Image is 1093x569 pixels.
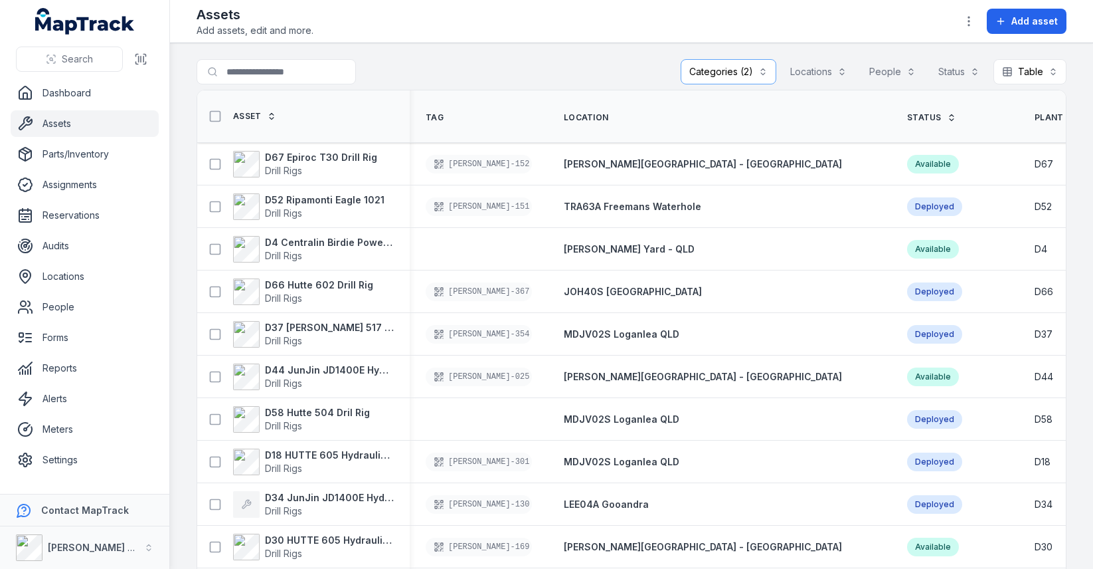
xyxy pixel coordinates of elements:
a: [PERSON_NAME] Yard - QLD [564,243,695,256]
a: D18 HUTTE 605 Hydraulic Crawler Drill RigDrill Rigs [233,449,394,475]
span: D58 [1035,413,1052,426]
button: People [861,59,924,84]
a: JOH40S [GEOGRAPHIC_DATA] [564,285,702,298]
div: [PERSON_NAME]-301 [426,453,532,471]
a: D44 JunJin JD1400E Hydraulic Crawler DrillDrill Rigs [233,364,394,390]
strong: D67 Epiroc T30 Drill Rig [265,151,377,164]
div: Deployed [907,495,962,514]
div: Available [907,368,959,386]
div: Deployed [907,325,962,344]
div: Available [907,240,959,259]
span: MDJV02S Loganlea QLD [564,456,679,467]
div: [PERSON_NAME]-169 [426,538,532,556]
a: LEE04A Gooandra [564,498,649,511]
a: Settings [11,447,159,473]
span: D66 [1035,285,1053,298]
button: Add asset [987,9,1066,34]
a: Alerts [11,386,159,412]
span: D18 [1035,455,1051,469]
span: Drill Rigs [265,378,302,389]
span: Drill Rigs [265,335,302,346]
span: Status [907,112,942,123]
div: [PERSON_NAME]-367 [426,283,532,301]
span: Drill Rigs [265,505,302,516]
a: TRA63A Freemans Waterhole [564,200,701,213]
a: Parts/Inventory [11,141,159,168]
a: Asset [233,111,276,122]
span: D67 [1035,158,1053,171]
strong: D66 Hutte 602 Drill Rig [265,279,373,292]
button: Status [930,59,988,84]
span: Drill Rigs [265,463,302,474]
span: [PERSON_NAME][GEOGRAPHIC_DATA] - [GEOGRAPHIC_DATA] [564,541,842,552]
strong: D52 Ripamonti Eagle 1021 [265,193,384,207]
a: Meters [11,416,159,443]
a: D30 HUTTE 605 Hydraulic Drill RigDrill Rigs [233,534,394,560]
button: Search [16,47,123,72]
span: TRA63A Freemans Waterhole [564,201,701,212]
span: Tag [426,112,444,123]
div: [PERSON_NAME]-151 [426,197,532,216]
a: MDJV02S Loganlea QLD [564,328,679,341]
span: Asset [233,111,262,122]
span: Location [564,112,608,123]
strong: Contact MapTrack [41,505,129,516]
span: MDJV02S Loganlea QLD [564,413,679,425]
div: Deployed [907,453,962,471]
div: Deployed [907,197,962,216]
span: Drill Rigs [265,420,302,431]
span: [PERSON_NAME][GEOGRAPHIC_DATA] - [GEOGRAPHIC_DATA] [564,371,842,382]
strong: D44 JunJin JD1400E Hydraulic Crawler Drill [265,364,394,377]
span: D37 [1035,328,1052,341]
strong: D30 HUTTE 605 Hydraulic Drill Rig [265,534,394,547]
a: MapTrack [35,8,135,35]
span: Drill Rigs [265,250,302,261]
a: People [11,294,159,320]
a: D58 Hutte 504 Dril RigDrill Rigs [233,406,370,433]
a: Reservations [11,202,159,229]
a: Assets [11,110,159,137]
strong: D34 JunJin JD1400E Hydraulic Crawler Drill [265,491,394,505]
h2: Assets [197,5,313,24]
span: D4 [1035,243,1047,256]
a: Status [907,112,956,123]
a: Locations [11,263,159,290]
span: Plant ID [1035,112,1074,123]
strong: D4 Centralin Birdie Power Pack [265,236,394,249]
span: D52 [1035,200,1052,213]
strong: D58 Hutte 504 Dril Rig [265,406,370,419]
a: D34 JunJin JD1400E Hydraulic Crawler DrillDrill Rigs [233,491,394,518]
div: Deployed [907,283,962,301]
span: [PERSON_NAME] Yard - QLD [564,243,695,255]
a: D67 Epiroc T30 Drill RigDrill Rigs [233,151,377,177]
a: MDJV02S Loganlea QLD [564,455,679,469]
a: Forms [11,324,159,351]
a: D4 Centralin Birdie Power PackDrill Rigs [233,236,394,263]
span: Add assets, edit and more. [197,24,313,37]
span: JOH40S [GEOGRAPHIC_DATA] [564,286,702,297]
a: D52 Ripamonti Eagle 1021Drill Rigs [233,193,384,220]
a: D66 Hutte 602 Drill RigDrill Rigs [233,279,373,305]
span: LEE04A Gooandra [564,499,649,510]
div: [PERSON_NAME]-025 [426,368,532,386]
span: Add asset [1011,15,1058,28]
button: Table [993,59,1066,84]
div: [PERSON_NAME]-130 [426,495,532,514]
a: [PERSON_NAME][GEOGRAPHIC_DATA] - [GEOGRAPHIC_DATA] [564,370,842,384]
span: Drill Rigs [265,548,302,559]
span: Drill Rigs [265,165,302,176]
span: D44 [1035,370,1053,384]
span: [PERSON_NAME][GEOGRAPHIC_DATA] - [GEOGRAPHIC_DATA] [564,158,842,170]
div: [PERSON_NAME]-152 [426,155,532,173]
a: [PERSON_NAME][GEOGRAPHIC_DATA] - [GEOGRAPHIC_DATA] [564,540,842,554]
a: Dashboard [11,80,159,106]
a: Reports [11,355,159,382]
strong: [PERSON_NAME] Group [48,542,157,553]
span: Search [62,53,93,66]
div: Available [907,538,959,556]
div: [PERSON_NAME]-354 [426,325,532,344]
a: D37 [PERSON_NAME] 517 Hydraulic Drill RigDrill Rigs [233,321,394,348]
span: Drill Rigs [265,292,302,304]
span: D30 [1035,540,1052,554]
span: D34 [1035,498,1052,511]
